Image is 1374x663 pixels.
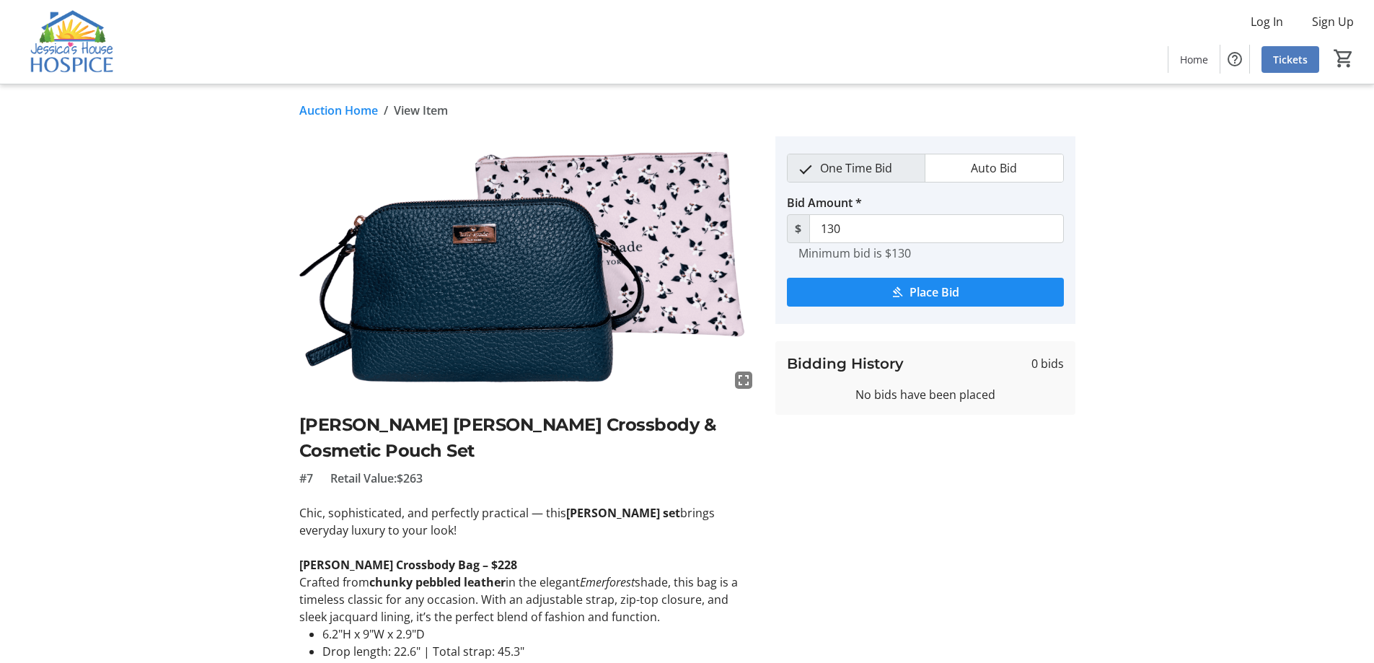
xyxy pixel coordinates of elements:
[798,246,911,260] tr-hint: Minimum bid is $130
[1031,355,1064,372] span: 0 bids
[299,470,313,487] span: #7
[369,574,506,590] strong: chunky pebbled leather
[787,386,1064,403] div: No bids have been placed
[787,194,862,211] label: Bid Amount *
[299,102,378,119] a: Auction Home
[322,625,758,643] li: 6.2"H x 9"W x 2.9"D
[787,278,1064,307] button: Place Bid
[1312,13,1354,30] span: Sign Up
[580,574,635,590] em: Emerforest
[322,643,758,660] li: Drop length: 22.6" | Total strap: 45.3"
[1251,13,1283,30] span: Log In
[1300,10,1365,33] button: Sign Up
[735,372,752,389] mat-icon: fullscreen
[787,353,904,374] h3: Bidding History
[566,505,680,521] strong: [PERSON_NAME] set
[1180,52,1208,67] span: Home
[384,102,388,119] span: /
[1239,10,1295,33] button: Log In
[299,412,758,464] h2: [PERSON_NAME] [PERSON_NAME] Crossbody & Cosmetic Pouch Set
[1168,46,1220,73] a: Home
[910,284,959,301] span: Place Bid
[787,214,810,243] span: $
[962,154,1026,182] span: Auto Bid
[1220,45,1249,74] button: Help
[394,102,448,119] span: View Item
[299,504,758,539] p: Chic, sophisticated, and perfectly practical — this brings everyday luxury to your look!
[1261,46,1319,73] a: Tickets
[330,470,423,487] span: Retail Value: $263
[9,6,137,78] img: Jessica's House Hospice's Logo
[1331,45,1357,71] button: Cart
[1273,52,1308,67] span: Tickets
[299,136,758,395] img: Image
[811,154,901,182] span: One Time Bid
[299,574,758,625] p: Crafted from in the elegant shade, this bag is a timeless classic for any occasion. With an adjus...
[299,557,517,573] strong: [PERSON_NAME] Crossbody Bag – $228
